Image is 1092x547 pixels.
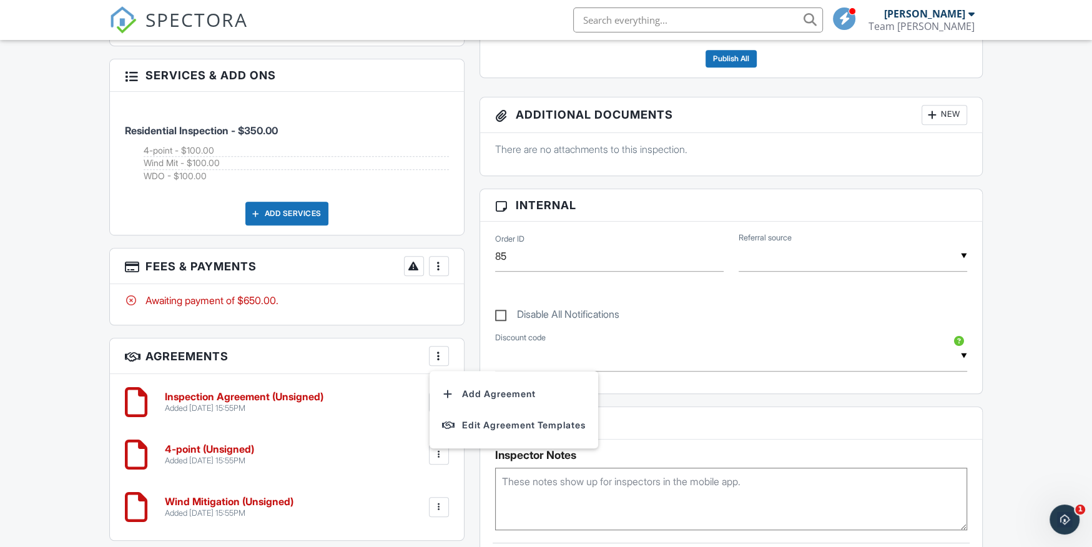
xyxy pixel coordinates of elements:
[165,508,293,518] div: Added [DATE] 15:55PM
[165,392,323,413] a: Inspection Agreement (Unsigned) Added [DATE] 15:55PM
[165,392,323,403] h6: Inspection Agreement (Unsigned)
[144,157,449,170] li: Add on: Wind Mit
[1050,505,1080,535] iframe: Intercom live chat
[109,17,248,43] a: SPECTORA
[110,249,464,284] h3: Fees & Payments
[110,59,464,92] h3: Services & Add ons
[480,189,982,222] h3: Internal
[868,20,975,32] div: Team Rigoli
[165,403,323,413] div: Added [DATE] 15:55PM
[125,293,449,307] div: Awaiting payment of $650.00.
[110,338,464,374] h3: Agreements
[245,202,328,225] div: Add Services
[495,142,967,156] p: There are no attachments to this inspection.
[884,7,965,20] div: [PERSON_NAME]
[165,444,254,455] h6: 4-point (Unsigned)
[109,6,137,34] img: The Best Home Inspection Software - Spectora
[1075,505,1085,515] span: 1
[165,444,254,466] a: 4-point (Unsigned) Added [DATE] 15:55PM
[922,105,967,125] div: New
[125,124,278,137] span: Residential Inspection - $350.00
[495,234,524,245] label: Order ID
[125,101,449,192] li: Service: Residential Inspection
[739,232,792,244] label: Referral source
[573,7,823,32] input: Search everything...
[165,456,254,466] div: Added [DATE] 15:55PM
[495,332,546,343] label: Discount code
[495,308,619,324] label: Disable All Notifications
[165,496,293,518] a: Wind Mitigation (Unsigned) Added [DATE] 15:55PM
[144,170,449,182] li: Add on: WDO
[145,6,248,32] span: SPECTORA
[165,496,293,508] h6: Wind Mitigation (Unsigned)
[480,97,982,133] h3: Additional Documents
[480,407,982,440] h3: Notes
[495,449,967,461] h5: Inspector Notes
[144,144,449,157] li: Add on: 4-point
